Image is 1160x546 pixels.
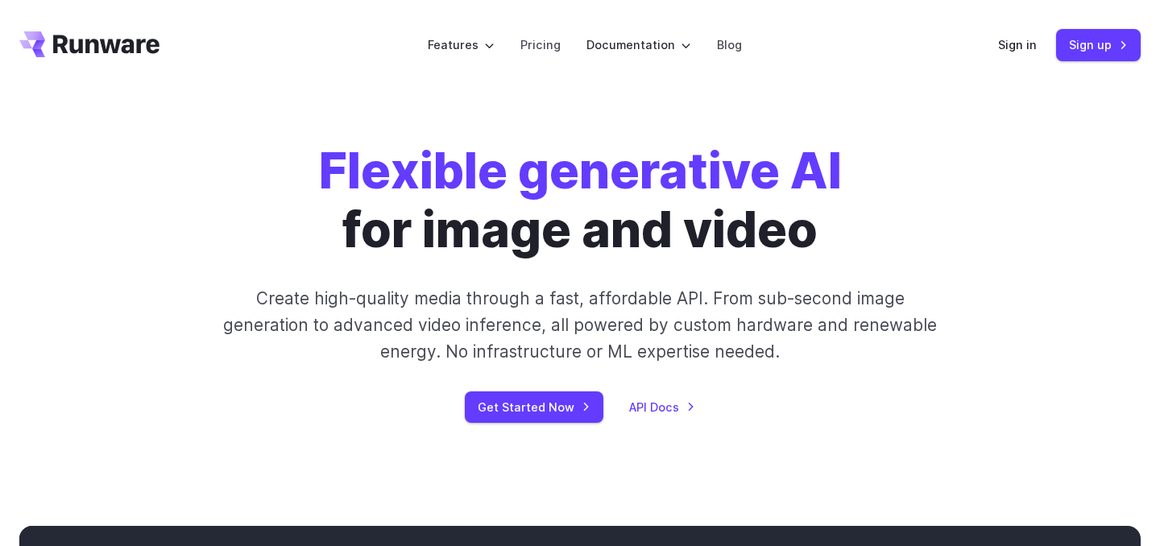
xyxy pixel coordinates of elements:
a: Go to / [19,31,159,57]
a: Get Started Now [465,391,603,423]
label: Documentation [586,35,691,54]
a: Sign up [1056,29,1141,60]
p: Create high-quality media through a fast, affordable API. From sub-second image generation to adv... [222,285,939,366]
label: Features [428,35,495,54]
a: Pricing [520,35,561,54]
a: Sign in [998,35,1037,54]
a: API Docs [629,398,695,416]
h1: for image and video [319,142,842,259]
strong: Flexible generative AI [319,141,842,201]
a: Blog [717,35,742,54]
